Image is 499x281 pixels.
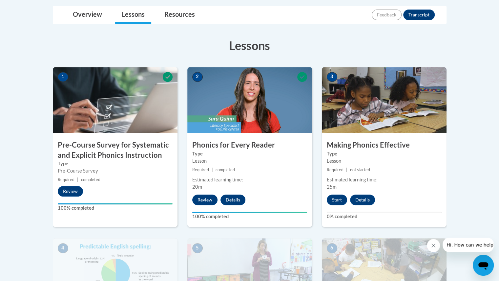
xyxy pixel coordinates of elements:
h3: Lessons [53,37,447,54]
a: Overview [66,6,109,24]
span: | [346,167,347,172]
span: 3 [327,72,337,82]
span: 4 [58,243,68,253]
span: | [77,177,78,182]
button: Details [350,195,375,205]
span: | [212,167,213,172]
iframe: Message from company [443,238,494,252]
div: Estimated learning time: [192,176,307,183]
div: Your progress [192,212,307,213]
span: Required [58,177,74,182]
span: completed [216,167,235,172]
iframe: Button to launch messaging window [473,255,494,276]
span: not started [350,167,370,172]
h3: Phonics for Every Reader [187,140,312,150]
img: Course Image [53,67,177,133]
a: Lessons [115,6,151,24]
button: Feedback [372,10,402,20]
label: Type [327,150,442,157]
button: Transcript [403,10,435,20]
span: Required [192,167,209,172]
a: Resources [158,6,201,24]
label: 100% completed [192,213,307,220]
div: Your progress [58,203,173,204]
label: Type [192,150,307,157]
h3: Making Phonics Effective [322,140,447,150]
span: Hi. How can we help? [4,5,53,10]
span: 1 [58,72,68,82]
iframe: Close message [427,239,440,252]
span: 6 [327,243,337,253]
span: 25m [327,184,337,190]
div: Lesson [192,157,307,165]
span: completed [81,177,100,182]
button: Review [58,186,83,197]
div: Estimated learning time: [327,176,442,183]
span: Required [327,167,343,172]
span: 5 [192,243,203,253]
img: Course Image [322,67,447,133]
span: 2 [192,72,203,82]
button: Details [220,195,245,205]
div: Lesson [327,157,442,165]
img: Course Image [187,67,312,133]
h3: Pre-Course Survey for Systematic and Explicit Phonics Instruction [53,140,177,160]
button: Review [192,195,218,205]
div: Pre-Course Survey [58,167,173,175]
button: Start [327,195,347,205]
label: 0% completed [327,213,442,220]
label: 100% completed [58,204,173,212]
span: 20m [192,184,202,190]
label: Type [58,160,173,167]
